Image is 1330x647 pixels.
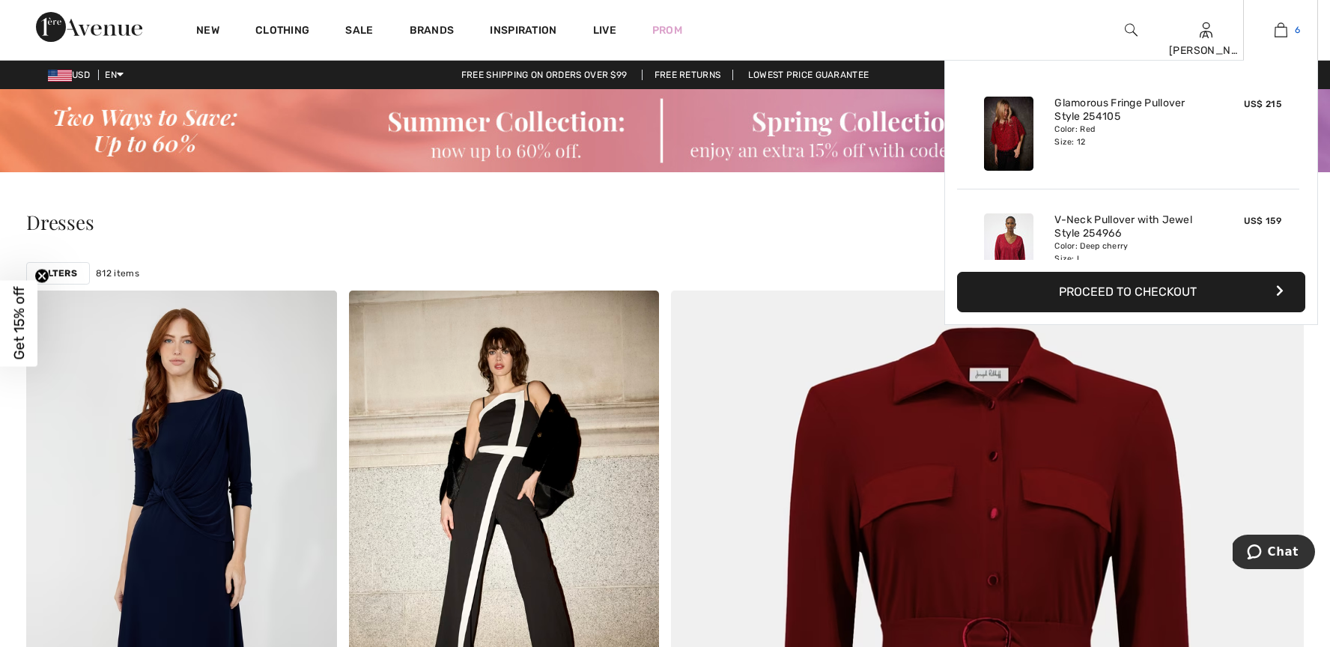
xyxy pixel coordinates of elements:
[984,97,1033,171] img: Glamorous Fringe Pullover Style 254105
[1054,213,1202,240] a: V-Neck Pullover with Jewel Style 254966
[1244,216,1281,226] span: US$ 159
[1275,21,1287,39] img: My Bag
[10,287,28,360] span: Get 15% off
[1169,27,1242,58] div: A [PERSON_NAME]
[1200,22,1212,37] a: Sign In
[449,70,640,80] a: Free shipping on orders over $99
[652,22,682,38] a: Prom
[36,12,142,42] img: 1ère Avenue
[196,24,219,40] a: New
[957,272,1305,312] button: Proceed to Checkout
[1054,240,1202,264] div: Color: Deep cherry Size: L
[48,70,72,82] img: US Dollar
[26,209,94,235] span: Dresses
[34,269,49,284] button: Close teaser
[736,70,881,80] a: Lowest Price Guarantee
[255,24,309,40] a: Clothing
[1054,97,1202,124] a: Glamorous Fringe Pullover Style 254105
[1054,124,1202,148] div: Color: Red Size: 12
[410,24,455,40] a: Brands
[642,70,734,80] a: Free Returns
[984,213,1033,288] img: V-Neck Pullover with Jewel Style 254966
[1244,99,1281,109] span: US$ 215
[1233,535,1315,572] iframe: Opens a widget where you can chat to one of our agents
[490,24,556,40] span: Inspiration
[345,24,373,40] a: Sale
[1244,21,1317,39] a: 6
[1295,23,1300,37] span: 6
[1125,21,1138,39] img: search the website
[105,70,124,80] span: EN
[96,267,139,280] span: 812 items
[1200,21,1212,39] img: My Info
[48,70,96,80] span: USD
[39,267,77,280] strong: Filters
[593,22,616,38] a: Live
